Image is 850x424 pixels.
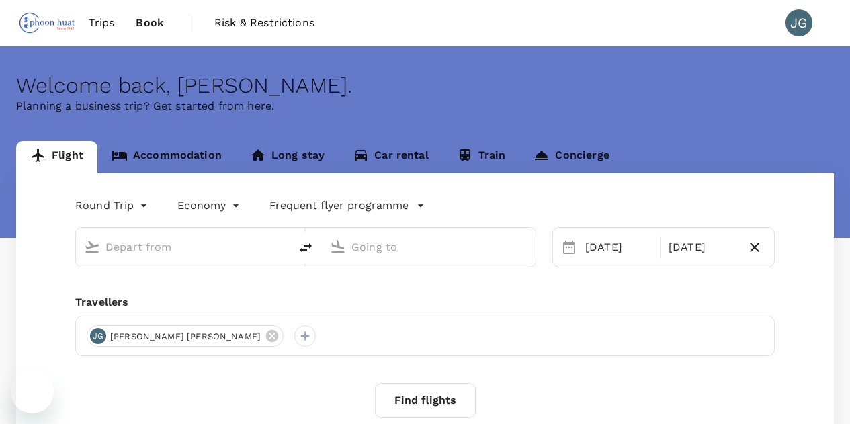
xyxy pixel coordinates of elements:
[339,141,443,173] a: Car rental
[87,325,284,347] div: JG[PERSON_NAME] [PERSON_NAME]
[580,234,657,261] div: [DATE]
[16,98,834,114] p: Planning a business trip? Get started from here.
[351,237,507,257] input: Going to
[105,237,261,257] input: Depart from
[280,245,283,248] button: Open
[90,328,106,344] div: JG
[663,234,740,261] div: [DATE]
[97,141,236,173] a: Accommodation
[375,383,476,418] button: Find flights
[16,73,834,98] div: Welcome back , [PERSON_NAME] .
[269,198,409,214] p: Frequent flyer programme
[16,8,78,38] img: Phoon Huat PTE. LTD.
[102,330,269,343] span: [PERSON_NAME] [PERSON_NAME]
[214,15,314,31] span: Risk & Restrictions
[136,15,164,31] span: Book
[443,141,520,173] a: Train
[11,370,54,413] iframe: Button to launch messaging window
[16,141,97,173] a: Flight
[269,198,425,214] button: Frequent flyer programme
[785,9,812,36] div: JG
[75,195,151,216] div: Round Trip
[519,141,623,173] a: Concierge
[526,245,529,248] button: Open
[75,294,775,310] div: Travellers
[89,15,115,31] span: Trips
[177,195,243,216] div: Economy
[236,141,339,173] a: Long stay
[290,232,322,264] button: delete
